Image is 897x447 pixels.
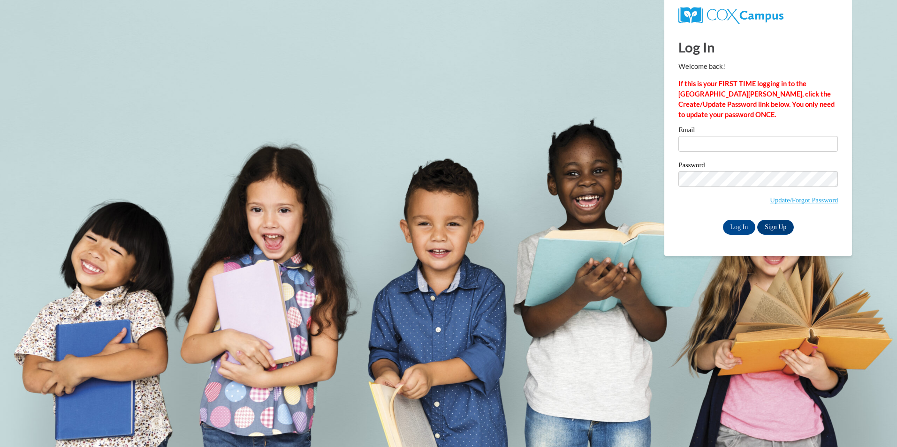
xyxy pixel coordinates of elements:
p: Welcome back! [678,61,838,72]
a: COX Campus [678,11,783,19]
label: Email [678,127,838,136]
input: Log In [723,220,756,235]
a: Update/Forgot Password [770,196,838,204]
img: COX Campus [678,7,783,24]
h1: Log In [678,37,838,57]
a: Sign Up [757,220,794,235]
strong: If this is your FIRST TIME logging in to the [GEOGRAPHIC_DATA][PERSON_NAME], click the Create/Upd... [678,80,835,119]
label: Password [678,162,838,171]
